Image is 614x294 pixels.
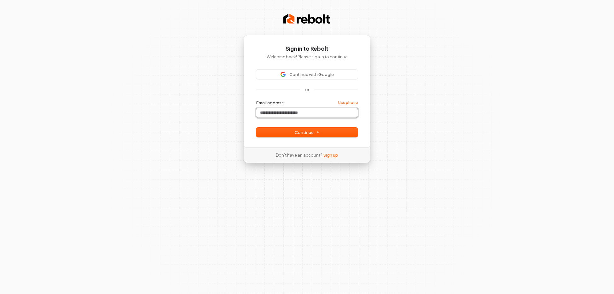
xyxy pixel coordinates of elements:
[289,72,334,77] span: Continue with Google
[295,130,319,135] span: Continue
[323,152,338,158] a: Sign up
[256,70,358,79] button: Sign in with GoogleContinue with Google
[305,87,309,92] p: or
[256,45,358,53] h1: Sign in to Rebolt
[256,100,284,106] label: Email address
[281,72,286,77] img: Sign in with Google
[276,152,322,158] span: Don’t have an account?
[283,13,331,25] img: Rebolt Logo
[256,54,358,60] p: Welcome back! Please sign in to continue
[256,128,358,137] button: Continue
[338,100,358,105] a: Use phone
